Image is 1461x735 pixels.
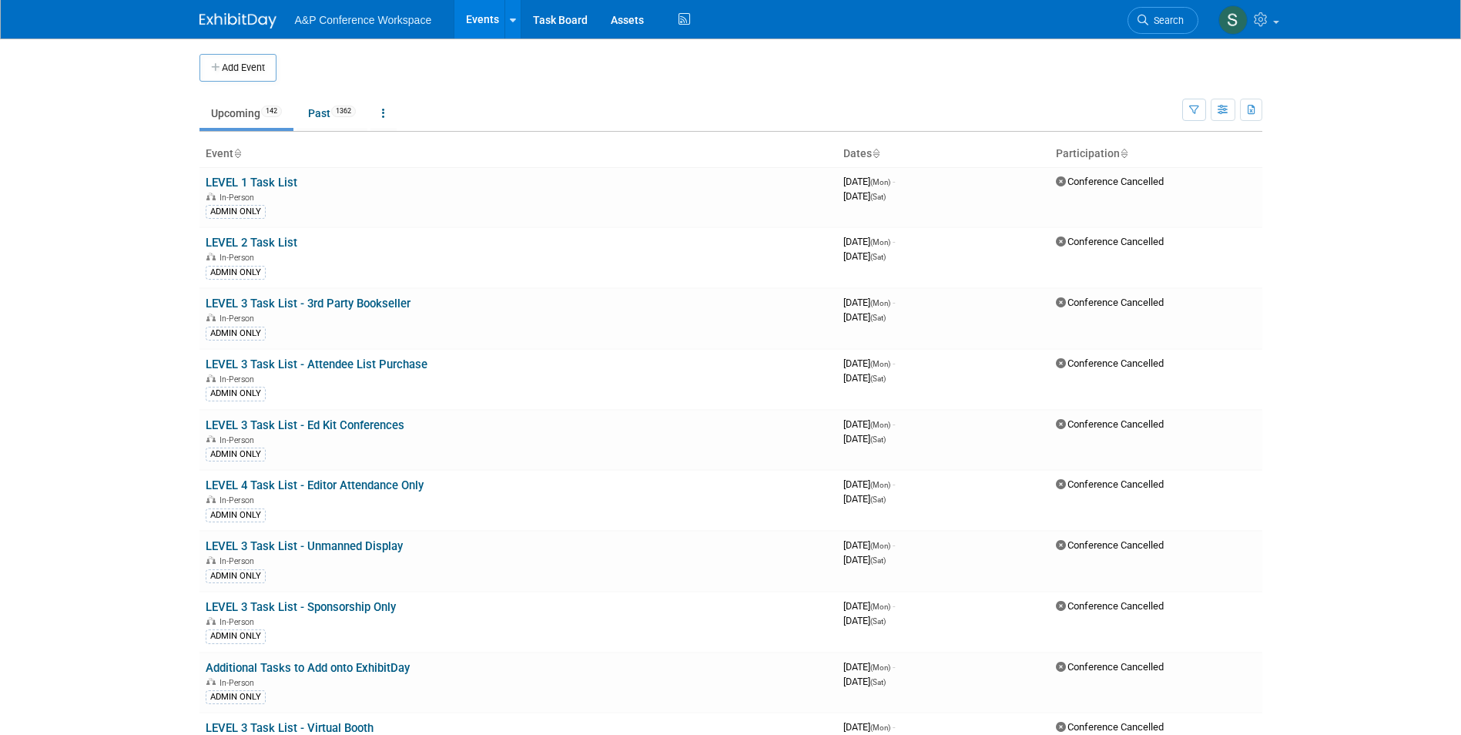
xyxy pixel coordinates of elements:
[870,421,890,429] span: (Mon)
[843,554,886,566] span: [DATE]
[843,190,886,202] span: [DATE]
[206,314,216,321] img: In-Person Event
[843,615,886,626] span: [DATE]
[893,236,895,247] span: -
[843,236,895,247] span: [DATE]
[893,539,895,551] span: -
[843,372,886,384] span: [DATE]
[1148,15,1184,26] span: Search
[843,661,895,673] span: [DATE]
[206,617,216,625] img: In-Person Event
[870,435,886,444] span: (Sat)
[206,266,266,280] div: ADMIN ONLY
[206,236,297,250] a: LEVEL 2 Task List
[219,374,259,384] span: In-Person
[206,569,266,583] div: ADMIN ONLY
[261,106,282,117] span: 142
[893,478,895,490] span: -
[206,193,216,200] img: In-Person Event
[206,357,427,371] a: LEVEL 3 Task List - Attendee List Purchase
[233,147,241,159] a: Sort by Event Name
[206,678,216,686] img: In-Person Event
[1056,721,1164,733] span: Conference Cancelled
[843,539,895,551] span: [DATE]
[893,176,895,187] span: -
[870,481,890,489] span: (Mon)
[199,99,293,128] a: Upcoming142
[206,448,266,461] div: ADMIN ONLY
[1050,141,1262,167] th: Participation
[893,721,895,733] span: -
[1128,7,1198,34] a: Search
[843,478,895,490] span: [DATE]
[1120,147,1128,159] a: Sort by Participation Type
[206,721,374,735] a: LEVEL 3 Task List - Virtual Booth
[843,600,895,612] span: [DATE]
[219,678,259,688] span: In-Person
[870,253,886,261] span: (Sat)
[206,556,216,564] img: In-Person Event
[870,663,890,672] span: (Mon)
[843,493,886,505] span: [DATE]
[870,314,886,322] span: (Sat)
[206,600,396,614] a: LEVEL 3 Task List - Sponsorship Only
[1056,539,1164,551] span: Conference Cancelled
[206,418,404,432] a: LEVEL 3 Task List - Ed Kit Conferences
[870,495,886,504] span: (Sat)
[206,176,297,190] a: LEVEL 1 Task List
[206,374,216,382] img: In-Person Event
[219,495,259,505] span: In-Person
[219,617,259,627] span: In-Person
[206,253,216,260] img: In-Person Event
[870,299,890,307] span: (Mon)
[870,617,886,626] span: (Sat)
[331,106,356,117] span: 1362
[893,297,895,308] span: -
[219,193,259,203] span: In-Person
[843,676,886,687] span: [DATE]
[295,14,432,26] span: A&P Conference Workspace
[870,374,886,383] span: (Sat)
[206,495,216,503] img: In-Person Event
[206,508,266,522] div: ADMIN ONLY
[870,178,890,186] span: (Mon)
[199,54,276,82] button: Add Event
[1056,418,1164,430] span: Conference Cancelled
[870,238,890,247] span: (Mon)
[870,542,890,550] span: (Mon)
[1056,357,1164,369] span: Conference Cancelled
[1218,5,1248,35] img: Samantha Klein
[199,141,837,167] th: Event
[1056,236,1164,247] span: Conference Cancelled
[206,690,266,704] div: ADMIN ONLY
[870,556,886,565] span: (Sat)
[1056,478,1164,490] span: Conference Cancelled
[872,147,880,159] a: Sort by Start Date
[870,723,890,732] span: (Mon)
[297,99,367,128] a: Past1362
[199,13,276,29] img: ExhibitDay
[843,721,895,733] span: [DATE]
[219,435,259,445] span: In-Person
[843,297,895,308] span: [DATE]
[843,433,886,445] span: [DATE]
[206,629,266,643] div: ADMIN ONLY
[219,253,259,263] span: In-Person
[843,357,895,369] span: [DATE]
[219,556,259,566] span: In-Person
[843,311,886,323] span: [DATE]
[206,435,216,443] img: In-Person Event
[893,600,895,612] span: -
[1056,176,1164,187] span: Conference Cancelled
[893,418,895,430] span: -
[870,602,890,611] span: (Mon)
[837,141,1050,167] th: Dates
[206,478,424,492] a: LEVEL 4 Task List - Editor Attendance Only
[870,678,886,686] span: (Sat)
[870,360,890,368] span: (Mon)
[206,387,266,401] div: ADMIN ONLY
[843,250,886,262] span: [DATE]
[843,176,895,187] span: [DATE]
[1056,600,1164,612] span: Conference Cancelled
[870,193,886,201] span: (Sat)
